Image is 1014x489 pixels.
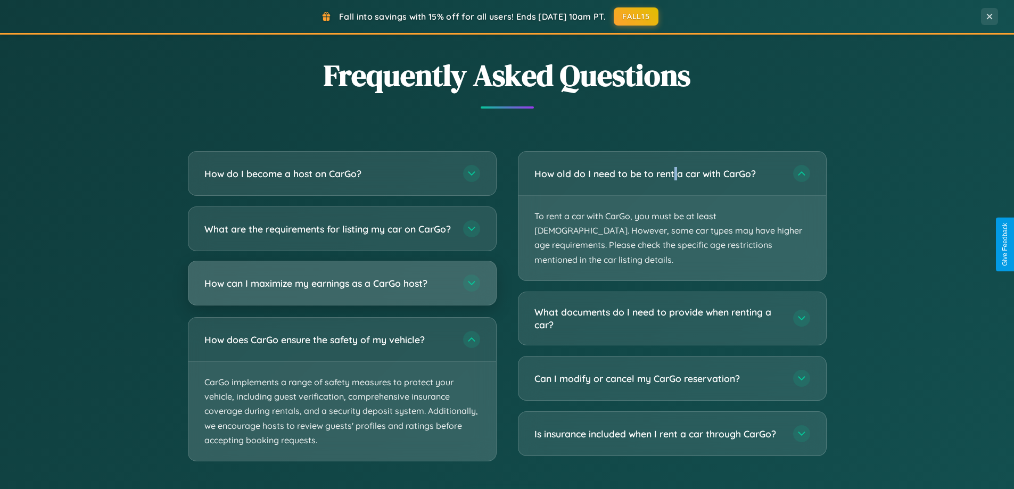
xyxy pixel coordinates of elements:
button: FALL15 [614,7,658,26]
h3: Is insurance included when I rent a car through CarGo? [534,427,782,441]
p: To rent a car with CarGo, you must be at least [DEMOGRAPHIC_DATA]. However, some car types may ha... [518,196,826,280]
div: Give Feedback [1001,223,1009,266]
h3: What are the requirements for listing my car on CarGo? [204,222,452,236]
h3: How can I maximize my earnings as a CarGo host? [204,277,452,290]
h3: How does CarGo ensure the safety of my vehicle? [204,333,452,346]
p: CarGo implements a range of safety measures to protect your vehicle, including guest verification... [188,362,496,461]
h3: How do I become a host on CarGo? [204,167,452,180]
h2: Frequently Asked Questions [188,55,827,96]
h3: How old do I need to be to rent a car with CarGo? [534,167,782,180]
h3: What documents do I need to provide when renting a car? [534,305,782,331]
h3: Can I modify or cancel my CarGo reservation? [534,372,782,385]
span: Fall into savings with 15% off for all users! Ends [DATE] 10am PT. [339,11,606,22]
